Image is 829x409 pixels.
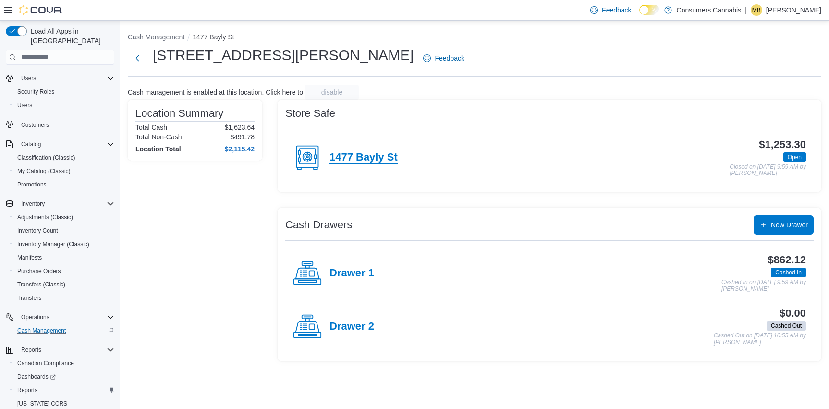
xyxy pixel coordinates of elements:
[13,279,69,290] a: Transfers (Classic)
[17,327,66,335] span: Cash Management
[17,359,74,367] span: Canadian Compliance
[721,279,806,292] p: Cashed In on [DATE] 9:59 AM by [PERSON_NAME]
[13,279,114,290] span: Transfers (Classic)
[193,33,234,41] button: 1477 Bayly St
[17,73,40,84] button: Users
[677,4,742,16] p: Consumers Cannabis
[10,370,118,384] a: Dashboards
[321,87,342,97] span: disable
[17,311,53,323] button: Operations
[13,225,62,236] a: Inventory Count
[602,5,631,15] span: Feedback
[586,0,635,20] a: Feedback
[13,165,74,177] a: My Catalog (Classic)
[305,85,359,100] button: disable
[17,101,32,109] span: Users
[752,4,761,16] span: MB
[13,371,60,383] a: Dashboards
[435,53,464,63] span: Feedback
[775,268,802,277] span: Cashed In
[13,179,114,190] span: Promotions
[13,165,114,177] span: My Catalog (Classic)
[17,227,58,235] span: Inventory Count
[771,322,802,330] span: Cashed Out
[13,252,114,263] span: Manifests
[27,26,114,46] span: Load All Apps in [GEOGRAPHIC_DATA]
[17,294,41,302] span: Transfers
[13,358,78,369] a: Canadian Compliance
[419,49,468,68] a: Feedback
[13,211,114,223] span: Adjustments (Classic)
[13,211,77,223] a: Adjustments (Classic)
[329,321,374,333] h4: Drawer 2
[13,252,46,263] a: Manifests
[21,200,45,208] span: Inventory
[153,46,414,65] h1: [STREET_ADDRESS][PERSON_NAME]
[10,384,118,397] button: Reports
[17,373,56,381] span: Dashboards
[128,32,821,44] nav: An example of EuiBreadcrumbs
[10,99,118,112] button: Users
[17,73,114,84] span: Users
[771,268,806,277] span: Cashed In
[17,344,114,356] span: Reports
[10,278,118,291] button: Transfers (Classic)
[10,85,118,99] button: Security Roles
[13,325,70,336] a: Cash Management
[759,139,806,150] h3: $1,253.30
[2,197,118,211] button: Inventory
[225,145,255,153] h4: $2,115.42
[135,145,181,153] h4: Location Total
[17,181,47,188] span: Promotions
[10,264,118,278] button: Purchase Orders
[10,164,118,178] button: My Catalog (Classic)
[751,4,762,16] div: Michael Bertani
[13,86,58,98] a: Security Roles
[10,237,118,251] button: Inventory Manager (Classic)
[17,281,65,288] span: Transfers (Classic)
[13,358,114,369] span: Canadian Compliance
[17,119,53,131] a: Customers
[767,321,806,331] span: Cashed Out
[225,124,255,131] p: $1,623.64
[17,311,114,323] span: Operations
[13,86,114,98] span: Security Roles
[10,251,118,264] button: Manifests
[10,151,118,164] button: Classification (Classic)
[17,167,71,175] span: My Catalog (Classic)
[13,99,114,111] span: Users
[21,313,49,321] span: Operations
[10,224,118,237] button: Inventory Count
[10,324,118,337] button: Cash Management
[17,198,49,210] button: Inventory
[10,357,118,370] button: Canadian Compliance
[766,4,821,16] p: [PERSON_NAME]
[329,151,398,164] h4: 1477 Bayly St
[135,133,182,141] h6: Total Non-Cash
[13,99,36,111] a: Users
[13,325,114,336] span: Cash Management
[135,124,167,131] h6: Total Cash
[17,213,73,221] span: Adjustments (Classic)
[21,140,41,148] span: Catalog
[639,5,659,15] input: Dark Mode
[17,386,37,394] span: Reports
[19,5,62,15] img: Cova
[13,265,114,277] span: Purchase Orders
[788,153,802,161] span: Open
[17,154,75,161] span: Classification (Classic)
[783,152,806,162] span: Open
[2,343,118,357] button: Reports
[10,178,118,191] button: Promotions
[13,238,114,250] span: Inventory Manager (Classic)
[21,121,49,129] span: Customers
[17,138,114,150] span: Catalog
[17,88,54,96] span: Security Roles
[17,240,89,248] span: Inventory Manager (Classic)
[768,254,806,266] h3: $862.12
[285,219,352,231] h3: Cash Drawers
[13,292,114,304] span: Transfers
[10,211,118,224] button: Adjustments (Classic)
[754,215,814,235] button: New Drawer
